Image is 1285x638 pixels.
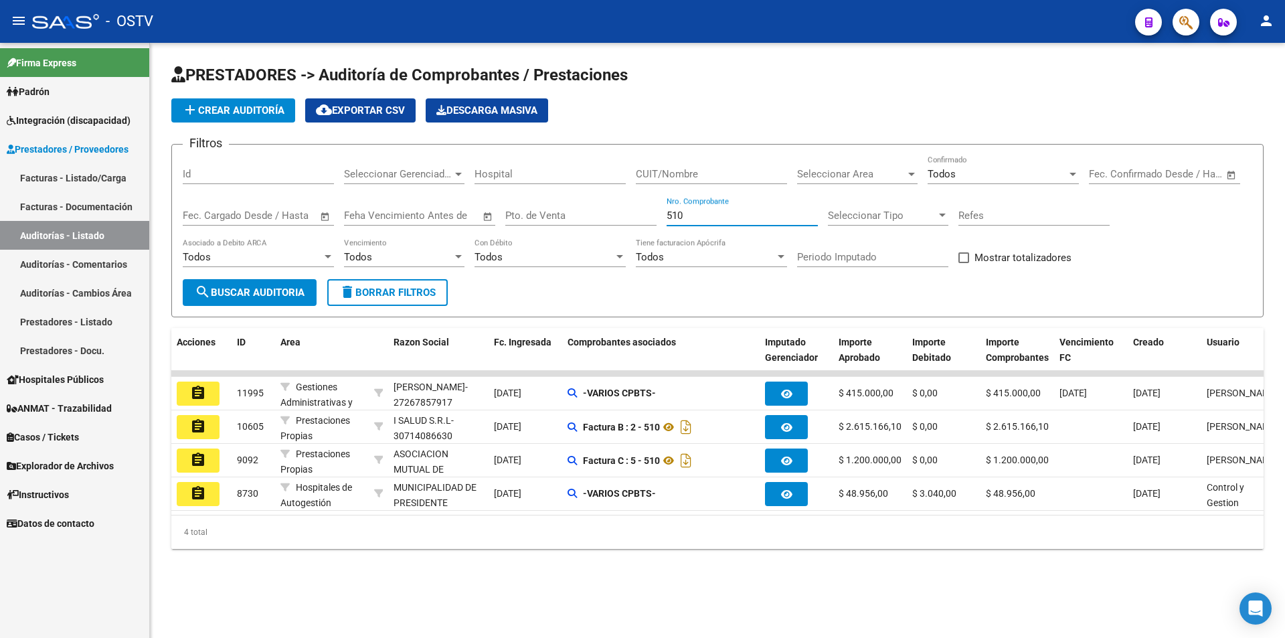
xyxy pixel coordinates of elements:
span: [DATE] [1059,388,1087,398]
span: Area [280,337,301,347]
span: Padrón [7,84,50,99]
button: Descarga Masiva [426,98,548,123]
span: $ 2.615.166,10 [986,421,1049,432]
span: Todos [183,251,211,263]
mat-icon: delete [339,284,355,300]
span: Importe Debitado [912,337,951,363]
span: [DATE] [494,455,521,465]
div: ASOCIACION MUTUAL DE SERVICIOS ASISTENCIALES E INVESTIGACIONES [394,447,483,523]
span: [PERSON_NAME] [1207,388,1278,398]
span: Hospitales Públicos [7,372,104,387]
input: End date [1144,168,1209,180]
span: Hospitales de Autogestión [280,482,352,508]
button: Open calendar [318,209,333,224]
mat-icon: person [1258,13,1274,29]
div: I SALUD S.R.L [394,413,451,428]
button: Crear Auditoría [171,98,295,123]
span: Todos [636,251,664,263]
span: Imputado Gerenciador [765,337,818,363]
span: Importe Comprobantes [986,337,1049,363]
span: Casos / Tickets [7,430,79,445]
mat-icon: add [182,102,198,118]
span: Gestiones Administrativas y Otros [280,382,353,423]
app-download-masive: Descarga masiva de comprobantes (adjuntos) [426,98,548,123]
mat-icon: assignment [190,418,206,434]
datatable-header-cell: Comprobantes asociados [562,328,760,387]
span: Seleccionar Tipo [828,210,936,222]
span: 8730 [237,488,258,499]
span: Prestaciones Propias [280,449,350,475]
span: Importe Aprobado [839,337,880,363]
span: Descarga Masiva [436,104,537,116]
span: Instructivos [7,487,69,502]
span: [PERSON_NAME] [1207,455,1278,465]
button: Borrar Filtros [327,279,448,306]
span: Comprobantes asociados [568,337,676,347]
span: Firma Express [7,56,76,70]
span: Control y Gestion Hospitales Públicos (OSTV) [1207,482,1251,554]
i: Descargar documento [677,450,695,471]
mat-icon: search [195,284,211,300]
datatable-header-cell: Creado [1128,328,1201,387]
span: [DATE] [494,488,521,499]
i: Descargar documento [677,416,695,438]
span: Buscar Auditoria [195,287,305,299]
span: [DATE] [1133,421,1161,432]
span: [DATE] [1133,388,1161,398]
input: Start date [1089,168,1132,180]
span: Acciones [177,337,216,347]
mat-icon: assignment [190,385,206,401]
strong: Factura C : 5 - 510 [583,455,660,466]
span: Usuario [1207,337,1239,347]
mat-icon: assignment [190,452,206,468]
button: Exportar CSV [305,98,416,123]
input: End date [238,210,303,222]
span: Prestadores / Proveedores [7,142,128,157]
datatable-header-cell: Fc. Ingresada [489,328,562,387]
datatable-header-cell: Importe Comprobantes [980,328,1054,387]
span: Seleccionar Area [797,168,906,180]
span: $ 0,00 [912,388,938,398]
datatable-header-cell: Razon Social [388,328,489,387]
span: $ 3.040,00 [912,488,956,499]
datatable-header-cell: Importe Debitado [907,328,980,387]
span: 9092 [237,455,258,465]
button: Open calendar [1224,167,1239,183]
span: - OSTV [106,7,153,36]
span: ANMAT - Trazabilidad [7,401,112,416]
span: Razon Social [394,337,449,347]
span: $ 48.956,00 [986,488,1035,499]
span: Todos [344,251,372,263]
span: Explorador de Archivos [7,459,114,473]
strong: -VARIOS CPBTS- [583,388,656,398]
strong: Factura B : 2 - 510 [583,422,660,432]
span: 11995 [237,388,264,398]
div: - 30714086630 [394,413,483,441]
span: $ 0,00 [912,455,938,465]
div: - 27267857917 [394,380,483,408]
span: [DATE] [494,388,521,398]
span: Vencimiento FC [1059,337,1114,363]
button: Open calendar [481,209,496,224]
span: Seleccionar Gerenciador [344,168,452,180]
input: Start date [183,210,226,222]
span: [DATE] [1133,488,1161,499]
mat-icon: cloud_download [316,102,332,118]
span: PRESTADORES -> Auditoría de Comprobantes / Prestaciones [171,66,628,84]
datatable-header-cell: Area [275,328,369,387]
span: Crear Auditoría [182,104,284,116]
div: [PERSON_NAME] [394,380,465,395]
span: Creado [1133,337,1164,347]
datatable-header-cell: Importe Aprobado [833,328,907,387]
span: 10605 [237,421,264,432]
span: Mostrar totalizadores [974,250,1072,266]
span: $ 1.200.000,00 [986,455,1049,465]
div: - 30710904843 [394,447,483,475]
datatable-header-cell: Usuario [1201,328,1275,387]
datatable-header-cell: Imputado Gerenciador [760,328,833,387]
datatable-header-cell: Acciones [171,328,232,387]
strong: -VARIOS CPBTS- [583,488,656,499]
div: - 30685073656 [394,480,483,508]
span: Todos [928,168,956,180]
span: [DATE] [1133,455,1161,465]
